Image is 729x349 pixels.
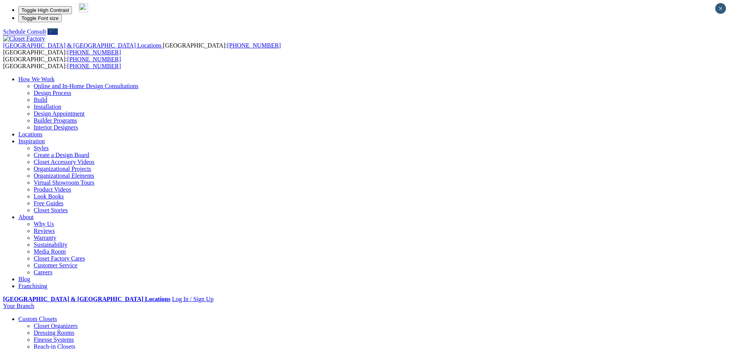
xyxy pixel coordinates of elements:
a: Closet Accessory Videos [34,159,95,165]
a: Finesse Systems [34,336,74,343]
a: Custom Closets [18,316,57,322]
button: Toggle High Contrast [18,6,72,14]
a: Inspiration [18,138,45,144]
a: Builder Programs [34,117,77,124]
a: Closet Stories [34,207,68,213]
a: [PHONE_NUMBER] [67,63,121,69]
a: Reviews [34,228,55,234]
button: Toggle Font size [18,14,62,22]
a: [GEOGRAPHIC_DATA] & [GEOGRAPHIC_DATA] Locations [3,296,170,302]
a: Organizational Projects [34,165,91,172]
a: Careers [34,269,52,275]
img: npw-badge-icon-locked.svg [79,3,88,12]
a: Sustainability [34,241,67,248]
a: Organizational Elements [34,172,94,179]
a: Blog [18,276,30,282]
span: Toggle Font size [21,15,59,21]
a: [GEOGRAPHIC_DATA] & [GEOGRAPHIC_DATA] Locations [3,42,163,49]
a: Styles [34,145,49,151]
a: Online and In-Home Design Consultations [34,83,139,89]
a: Media Room [34,248,66,255]
a: Closet Factory Cares [34,255,85,262]
a: [PHONE_NUMBER] [227,42,281,49]
a: Installation [34,103,61,110]
a: Create a Design Board [34,152,89,158]
span: Toggle High Contrast [21,7,69,13]
a: Call [47,28,58,35]
a: Virtual Showroom Tours [34,179,95,186]
a: Design Process [34,90,71,96]
a: About [18,214,34,220]
span: [GEOGRAPHIC_DATA] & [GEOGRAPHIC_DATA] Locations [3,42,161,49]
a: Interior Designers [34,124,78,131]
a: Locations [18,131,42,138]
a: Closet Organizers [34,323,78,329]
a: Design Appointment [34,110,85,117]
a: Schedule Consult [3,28,46,35]
a: Build [34,97,47,103]
span: [GEOGRAPHIC_DATA]: [GEOGRAPHIC_DATA]: [3,56,121,69]
a: Franchising [18,283,47,289]
a: [PHONE_NUMBER] [67,56,121,62]
a: [PHONE_NUMBER] [67,49,121,56]
a: Why Us [34,221,54,227]
a: Free Guides [34,200,64,206]
a: Product Videos [34,186,71,193]
a: Look Books [34,193,64,200]
a: Customer Service [34,262,77,269]
button: Close [715,3,726,14]
a: Warranty [34,234,56,241]
a: Your Branch [3,303,34,309]
img: Closet Factory [3,35,45,42]
span: [GEOGRAPHIC_DATA]: [GEOGRAPHIC_DATA]: [3,42,281,56]
a: Dressing Rooms [34,329,74,336]
a: How We Work [18,76,55,82]
a: Log In / Sign Up [172,296,213,302]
